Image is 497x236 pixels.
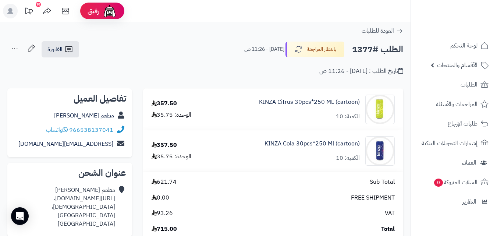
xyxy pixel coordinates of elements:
span: العودة للطلبات [362,27,394,35]
span: العملاء [462,158,476,168]
a: لوحة التحكم [415,37,493,54]
div: تاريخ الطلب : [DATE] - 11:26 ص [319,67,403,75]
span: رفيق [88,7,99,15]
h2: الطلب #1377 [352,42,403,57]
img: ai-face.png [102,4,117,18]
span: الفاتورة [47,45,63,54]
a: تحديثات المنصة [19,4,38,20]
span: 621.74 [152,178,177,186]
div: 357.50 [152,141,177,149]
a: طلبات الإرجاع [415,115,493,133]
span: VAT [385,209,395,218]
div: الكمية: 10 [336,154,360,162]
small: [DATE] - 11:26 ص [244,46,284,53]
span: المراجعات والأسئلة [436,99,478,109]
span: Total [381,225,395,233]
span: طلبات الإرجاع [448,119,478,129]
div: الكمية: 10 [336,112,360,121]
a: التقارير [415,193,493,211]
a: السلات المتروكة0 [415,173,493,191]
span: Sub-Total [370,178,395,186]
a: العودة للطلبات [362,27,403,35]
a: المراجعات والأسئلة [415,95,493,113]
a: 966538137041 [69,126,113,134]
div: 10 [36,2,41,7]
div: الوحدة: 35.75 [152,152,191,161]
h2: تفاصيل العميل [13,94,126,103]
span: لوحة التحكم [450,40,478,51]
img: 1747642626-WsalUpPO4J2ug7KLkX4Gt5iU1jt5AZZo-90x90.jpg [366,136,394,166]
span: التقارير [462,197,476,207]
span: السلات المتروكة [433,177,478,187]
span: 0 [434,179,443,187]
a: الفاتورة [42,41,79,57]
span: FREE SHIPMENT [351,194,395,202]
button: بانتظار المراجعة [285,42,344,57]
div: Open Intercom Messenger [11,207,29,225]
a: الطلبات [415,76,493,94]
h2: عنوان الشحن [13,169,126,177]
span: إشعارات التحويلات البنكية [422,138,478,148]
a: إشعارات التحويلات البنكية [415,134,493,152]
img: 1747642470-SWljGn0cexbESGIzp0sv6aBsGevSp6gP-90x90.jpg [366,95,394,124]
span: 0.00 [152,194,169,202]
a: KINZA Cola 30pcs*250 Ml (cartoon) [265,140,360,148]
span: 93.26 [152,209,173,218]
a: [EMAIL_ADDRESS][DOMAIN_NAME] [18,140,113,148]
span: 715.00 [152,225,177,233]
span: الطلبات [461,80,478,90]
a: مطعم [PERSON_NAME] [54,111,114,120]
span: الأقسام والمنتجات [437,60,478,70]
div: 357.50 [152,99,177,108]
a: KINZA Citrus 30pcs*250 ML (cartoon) [259,98,360,106]
img: logo-2.png [447,21,490,36]
div: الوحدة: 35.75 [152,111,191,119]
a: العملاء [415,154,493,172]
a: واتساب [46,126,68,134]
div: مطعم [PERSON_NAME] [URL][DOMAIN_NAME]، [DEMOGRAPHIC_DATA]، [GEOGRAPHIC_DATA] [GEOGRAPHIC_DATA] [13,186,115,228]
